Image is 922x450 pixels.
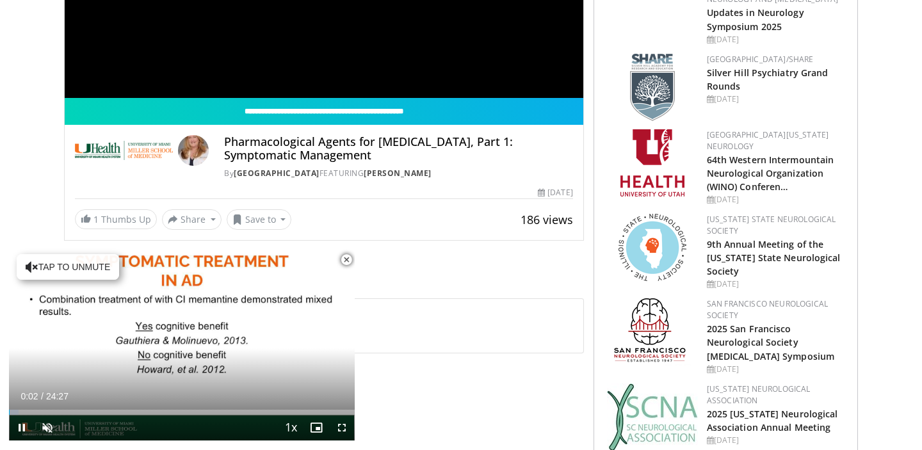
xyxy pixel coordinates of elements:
img: f8aaeb6d-318f-4fcf-bd1d-54ce21f29e87.png.150x105_q85_autocrop_double_scale_upscale_version-0.2.png [630,54,675,121]
a: 64th Western Intermountain Neurological Organization (WINO) Conferen… [707,154,834,193]
a: [GEOGRAPHIC_DATA]/SHARE [707,54,814,65]
a: Silver Hill Psychiatry Grand Rounds [707,67,829,92]
img: ad8adf1f-d405-434e-aebe-ebf7635c9b5d.png.150x105_q85_autocrop_double_scale_upscale_version-0.2.png [614,298,691,366]
span: 24:27 [46,391,69,401]
a: [GEOGRAPHIC_DATA][US_STATE] Neurology [707,129,829,152]
a: [PERSON_NAME] [364,168,432,179]
button: Pause [9,415,35,440]
a: [GEOGRAPHIC_DATA] [234,168,319,179]
a: 2025 [US_STATE] Neurological Association Annual Meeting [707,408,838,433]
button: Playback Rate [278,415,303,440]
a: Updates in Neurology Symposium 2025 [707,6,804,32]
img: University of Miami [75,135,173,166]
video-js: Video Player [9,246,355,441]
div: [DATE] [707,278,847,290]
span: 0:02 [20,391,38,401]
h4: Pharmacological Agents for [MEDICAL_DATA], Part 1: Symptomatic Management [224,135,572,163]
div: [DATE] [538,187,572,198]
button: Unmute [35,415,60,440]
button: Close [334,246,359,273]
div: [DATE] [707,364,847,375]
button: Share [162,209,222,230]
button: Save to [227,209,292,230]
div: [DATE] [707,194,847,205]
img: Avatar [178,135,209,166]
a: 2025 San Francisco Neurological Society [MEDICAL_DATA] Symposium [707,323,834,362]
a: 1 Thumbs Up [75,209,157,229]
a: San Francisco Neurological Society [707,298,828,321]
div: [DATE] [707,435,847,446]
div: By FEATURING [224,168,572,179]
div: [DATE] [707,34,847,45]
div: Progress Bar [9,410,355,415]
span: 1 [93,213,99,225]
button: Fullscreen [329,415,355,440]
a: 9th Annual Meeting of the [US_STATE] State Neurological Society [707,238,841,277]
div: [DATE] [707,93,847,105]
button: Tap to unmute [17,254,119,280]
button: Enable picture-in-picture mode [303,415,329,440]
span: / [41,391,44,401]
img: 71a8b48c-8850-4916-bbdd-e2f3ccf11ef9.png.150x105_q85_autocrop_double_scale_upscale_version-0.2.png [619,214,686,281]
span: 186 views [521,212,573,227]
a: [US_STATE] Neurological Association [707,383,811,406]
img: f6362829-b0a3-407d-a044-59546adfd345.png.150x105_q85_autocrop_double_scale_upscale_version-0.2.png [620,129,684,197]
a: [US_STATE] State Neurological Society [707,214,836,236]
